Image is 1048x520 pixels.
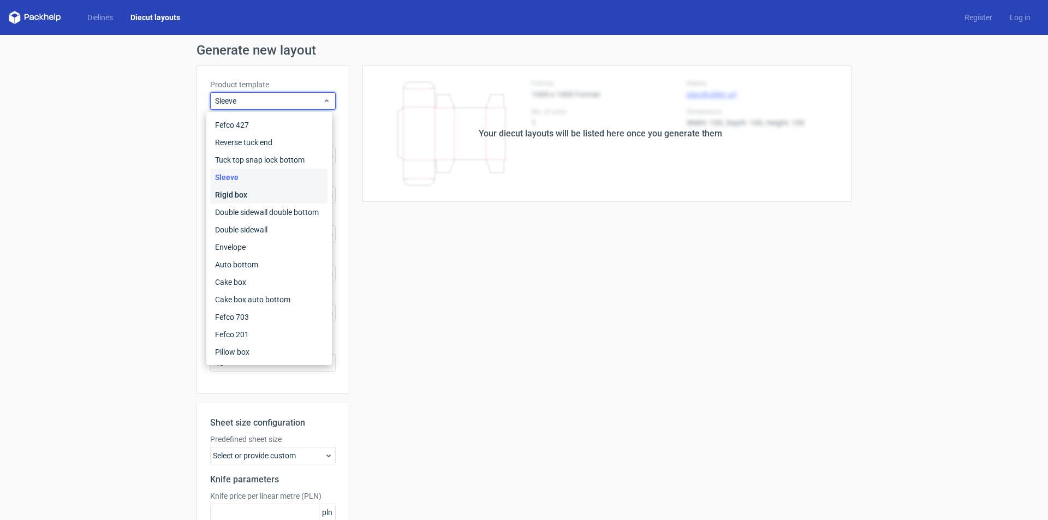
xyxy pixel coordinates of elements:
label: Predefined sheet size [210,434,336,445]
div: Cake box auto bottom [211,291,327,308]
div: Double sidewall [211,221,327,238]
span: Sleeve [215,95,323,106]
a: Log in [1001,12,1039,23]
div: Select or provide custom [210,447,336,464]
div: Fefco 427 [211,116,327,134]
div: Fefco 201 [211,326,327,343]
div: Auto bottom [211,256,327,273]
label: Product template [210,79,336,90]
div: Sleeve [211,169,327,186]
div: Envelope [211,238,327,256]
h2: Knife parameters [210,473,336,486]
label: Knife price per linear metre (PLN) [210,491,336,501]
a: Diecut layouts [122,12,189,23]
div: Cake box [211,273,327,291]
a: Dielines [79,12,122,23]
a: Register [956,12,1001,23]
div: Tuck top snap lock bottom [211,151,327,169]
div: Reverse tuck end [211,134,327,151]
div: Rigid box [211,186,327,204]
div: Fefco 703 [211,308,327,326]
div: Pillow box [211,343,327,361]
div: Double sidewall double bottom [211,204,327,221]
h2: Sheet size configuration [210,416,336,429]
h1: Generate new layout [196,44,851,57]
div: Your diecut layouts will be listed here once you generate them [479,127,722,140]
